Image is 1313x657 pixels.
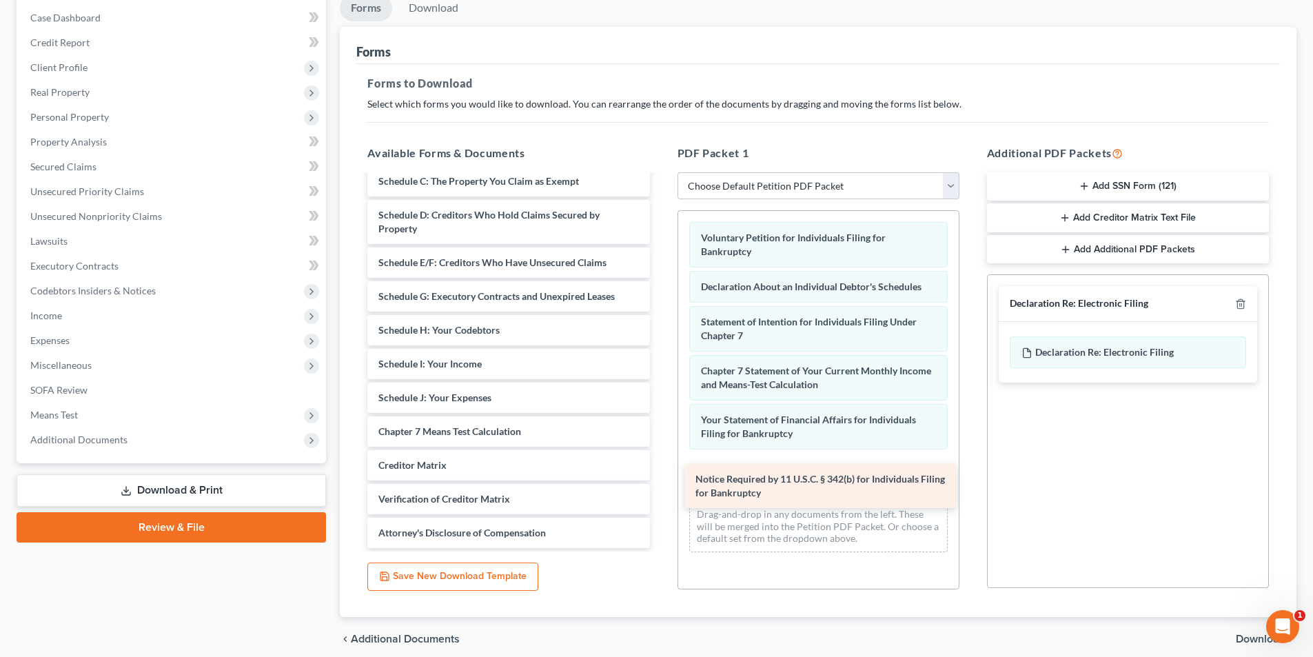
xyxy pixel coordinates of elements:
[30,310,62,321] span: Income
[378,425,521,437] span: Chapter 7 Means Test Calculation
[1010,297,1148,310] div: Declaration Re: Electronic Filing
[987,203,1269,232] button: Add Creditor Matrix Text File
[678,145,959,161] h5: PDF Packet 1
[30,434,128,445] span: Additional Documents
[367,75,1269,92] h5: Forms to Download
[367,145,649,161] h5: Available Forms & Documents
[367,97,1269,111] p: Select which forms you would like to download. You can rearrange the order of the documents by dr...
[701,365,931,390] span: Chapter 7 Statement of Your Current Monthly Income and Means-Test Calculation
[701,316,917,341] span: Statement of Intention for Individuals Filing Under Chapter 7
[30,185,144,197] span: Unsecured Priority Claims
[1035,346,1174,358] span: Declaration Re: Electronic Filing
[378,256,607,268] span: Schedule E/F: Creditors Who Have Unsecured Claims
[19,30,326,55] a: Credit Report
[378,493,510,505] span: Verification of Creditor Matrix
[356,43,391,60] div: Forms
[1236,634,1296,645] button: Download chevron_right
[30,235,68,247] span: Lawsuits
[1236,634,1285,645] span: Download
[19,6,326,30] a: Case Dashboard
[689,501,948,552] div: Drag-and-drop in any documents from the left. These will be merged into the Petition PDF Packet. ...
[30,260,119,272] span: Executory Contracts
[30,210,162,222] span: Unsecured Nonpriority Claims
[30,285,156,296] span: Codebtors Insiders & Notices
[378,392,491,403] span: Schedule J: Your Expenses
[1266,610,1299,643] iframe: Intercom live chat
[378,175,579,187] span: Schedule C: The Property You Claim as Exempt
[30,111,109,123] span: Personal Property
[30,359,92,371] span: Miscellaneous
[19,179,326,204] a: Unsecured Priority Claims
[19,204,326,229] a: Unsecured Nonpriority Claims
[17,474,326,507] a: Download & Print
[19,378,326,403] a: SOFA Review
[30,37,90,48] span: Credit Report
[19,254,326,279] a: Executory Contracts
[987,172,1269,201] button: Add SSN Form (121)
[378,358,482,370] span: Schedule I: Your Income
[30,384,88,396] span: SOFA Review
[987,145,1269,161] h5: Additional PDF Packets
[19,229,326,254] a: Lawsuits
[701,414,916,439] span: Your Statement of Financial Affairs for Individuals Filing for Bankruptcy
[19,130,326,154] a: Property Analysis
[30,334,70,346] span: Expenses
[378,527,546,538] span: Attorney's Disclosure of Compensation
[378,459,447,471] span: Creditor Matrix
[378,290,615,302] span: Schedule G: Executory Contracts and Unexpired Leases
[30,86,90,98] span: Real Property
[351,634,460,645] span: Additional Documents
[17,512,326,543] a: Review & File
[695,473,945,498] span: Notice Required by 11 U.S.C. § 342(b) for Individuals Filing for Bankruptcy
[378,324,500,336] span: Schedule H: Your Codebtors
[30,409,78,421] span: Means Test
[367,563,538,592] button: Save New Download Template
[340,634,460,645] a: chevron_left Additional Documents
[378,209,600,234] span: Schedule D: Creditors Who Hold Claims Secured by Property
[987,235,1269,264] button: Add Additional PDF Packets
[1294,610,1305,621] span: 1
[30,161,96,172] span: Secured Claims
[701,232,886,257] span: Voluntary Petition for Individuals Filing for Bankruptcy
[30,136,107,148] span: Property Analysis
[701,281,922,292] span: Declaration About an Individual Debtor's Schedules
[30,61,88,73] span: Client Profile
[19,154,326,179] a: Secured Claims
[340,634,351,645] i: chevron_left
[30,12,101,23] span: Case Dashboard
